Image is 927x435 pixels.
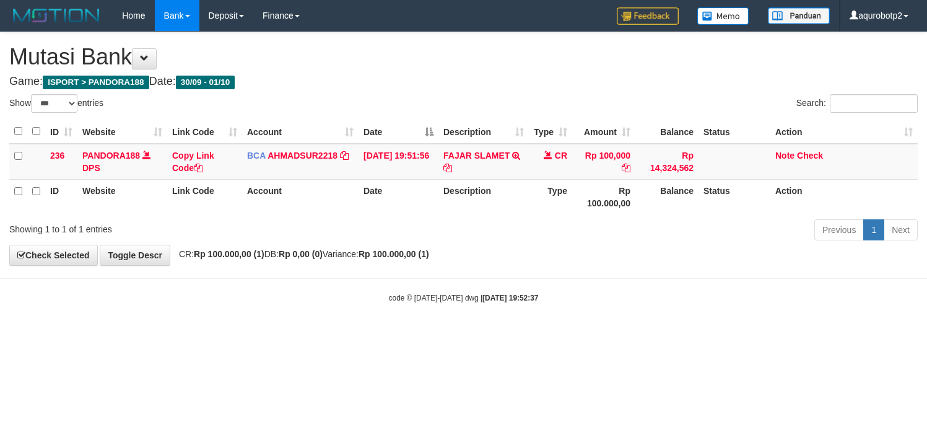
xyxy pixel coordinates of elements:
[9,94,103,113] label: Show entries
[482,294,538,302] strong: [DATE] 19:52:37
[100,245,170,266] a: Toggle Descr
[529,179,572,214] th: Type
[359,144,438,180] td: [DATE] 19:51:56
[50,151,64,160] span: 236
[167,120,242,144] th: Link Code: activate to sort column ascending
[9,45,918,69] h1: Mutasi Bank
[863,219,884,240] a: 1
[247,151,266,160] span: BCA
[77,144,167,180] td: DPS
[814,219,864,240] a: Previous
[172,151,214,173] a: Copy Link Code
[268,151,337,160] a: AHMADSUR2218
[45,179,77,214] th: ID
[770,179,918,214] th: Action
[43,76,149,89] span: ISPORT > PANDORA188
[622,163,630,173] a: Copy Rp 100,000 to clipboard
[443,163,452,173] a: Copy FAJAR SLAMET to clipboard
[572,144,635,180] td: Rp 100,000
[796,94,918,113] label: Search:
[797,151,823,160] a: Check
[699,120,770,144] th: Status
[359,120,438,144] th: Date: activate to sort column descending
[9,76,918,88] h4: Game: Date:
[770,120,918,144] th: Action: activate to sort column ascending
[697,7,749,25] img: Button%20Memo.svg
[279,249,323,259] strong: Rp 0,00 (0)
[529,120,572,144] th: Type: activate to sort column ascending
[555,151,567,160] span: CR
[242,179,359,214] th: Account
[635,144,699,180] td: Rp 14,324,562
[77,179,167,214] th: Website
[617,7,679,25] img: Feedback.jpg
[572,179,635,214] th: Rp 100.000,00
[176,76,235,89] span: 30/09 - 01/10
[82,151,140,160] a: PANDORA188
[167,179,242,214] th: Link Code
[443,151,510,160] a: FAJAR SLAMET
[438,120,529,144] th: Description: activate to sort column ascending
[572,120,635,144] th: Amount: activate to sort column ascending
[830,94,918,113] input: Search:
[9,218,377,235] div: Showing 1 to 1 of 1 entries
[768,7,830,24] img: panduan.png
[775,151,794,160] a: Note
[884,219,918,240] a: Next
[438,179,529,214] th: Description
[635,179,699,214] th: Balance
[340,151,349,160] a: Copy AHMADSUR2218 to clipboard
[173,249,429,259] span: CR: DB: Variance:
[31,94,77,113] select: Showentries
[77,120,167,144] th: Website: activate to sort column ascending
[389,294,539,302] small: code © [DATE]-[DATE] dwg |
[359,179,438,214] th: Date
[635,120,699,144] th: Balance
[9,6,103,25] img: MOTION_logo.png
[9,245,98,266] a: Check Selected
[359,249,429,259] strong: Rp 100.000,00 (1)
[699,179,770,214] th: Status
[242,120,359,144] th: Account: activate to sort column ascending
[194,249,264,259] strong: Rp 100.000,00 (1)
[45,120,77,144] th: ID: activate to sort column ascending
